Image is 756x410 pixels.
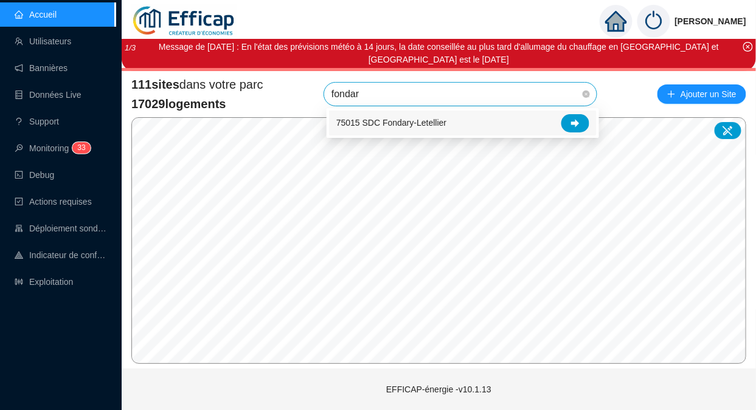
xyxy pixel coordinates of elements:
[131,78,179,91] span: 111 sites
[15,224,107,233] a: clusterDéploiement sondes
[15,90,81,100] a: databaseDonnées Live
[131,76,263,93] span: dans votre parc
[15,63,68,73] a: notificationBannières
[15,10,57,19] a: homeAccueil
[15,277,73,287] a: slidersExploitation
[15,197,23,206] span: check-square
[15,117,59,126] a: questionSupport
[336,117,446,129] span: 75015 SDC Fondary-Letellier
[29,197,92,207] span: Actions requises
[329,111,597,135] div: 75015 SDC Fondary-Letellier
[15,143,87,153] a: monitorMonitoring33
[125,43,136,52] i: 1 / 3
[583,91,590,98] span: close-circle
[667,90,676,98] span: plus
[637,5,670,38] img: power
[131,95,263,112] span: 17029 logements
[15,250,107,260] a: heat-mapIndicateur de confort
[675,2,746,41] span: [PERSON_NAME]
[743,42,753,52] span: close-circle
[77,143,81,152] span: 3
[123,41,754,66] div: Message de [DATE] : En l'état des prévisions météo à 14 jours, la date conseillée au plus tard d'...
[605,10,627,32] span: home
[657,84,746,104] button: Ajouter un Site
[15,36,71,46] a: teamUtilisateurs
[81,143,86,152] span: 3
[681,86,737,103] span: Ajouter un Site
[72,142,90,154] sup: 33
[132,118,746,363] canvas: Map
[386,384,491,394] span: EFFICAP-énergie - v10.1.13
[15,170,54,180] a: codeDebug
